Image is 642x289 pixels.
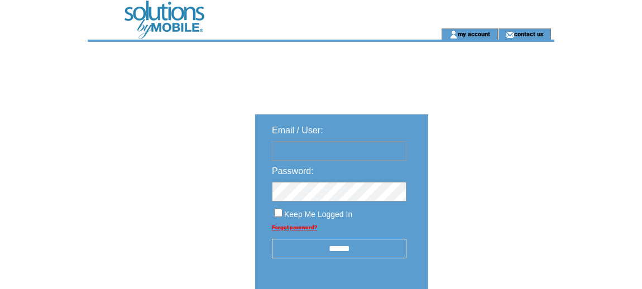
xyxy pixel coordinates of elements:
span: Keep Me Logged In [284,210,352,219]
a: my account [458,30,490,37]
a: Forgot password? [272,224,317,230]
img: contact_us_icon.gif;jsessionid=D7E25B5275A79171CBBC02DBDAF0A80C [506,30,514,39]
span: Email / User: [272,126,323,135]
a: contact us [514,30,544,37]
img: account_icon.gif;jsessionid=D7E25B5275A79171CBBC02DBDAF0A80C [449,30,458,39]
span: Password: [272,166,314,176]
